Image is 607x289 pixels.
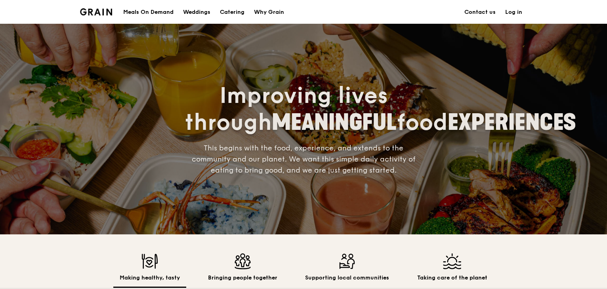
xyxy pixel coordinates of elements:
a: Log in [500,0,527,24]
div: Why Grain [254,0,284,24]
img: Taking care of the planet [417,253,487,269]
div: Weddings [183,0,210,24]
span: Improving lives through food [185,82,576,136]
a: Why Grain [249,0,289,24]
span: EXPERIENCES [448,109,576,136]
a: Weddings [178,0,215,24]
span: This begins with the food, experience, and extends to the community and our planet. We want this ... [192,144,416,175]
img: Grain [80,8,112,15]
h2: Bringing people together [208,274,277,282]
a: Contact us [460,0,500,24]
h2: Supporting local communities [305,274,389,282]
span: MEANINGFUL [272,109,397,136]
h2: Making healthy, tasty [120,274,180,282]
a: Catering [215,0,249,24]
img: Bringing people together [208,253,277,269]
h2: Taking care of the planet [417,274,487,282]
div: Catering [220,0,244,24]
div: Meals On Demand [123,0,174,24]
img: Making healthy, tasty [120,253,180,269]
img: Supporting local communities [305,253,389,269]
